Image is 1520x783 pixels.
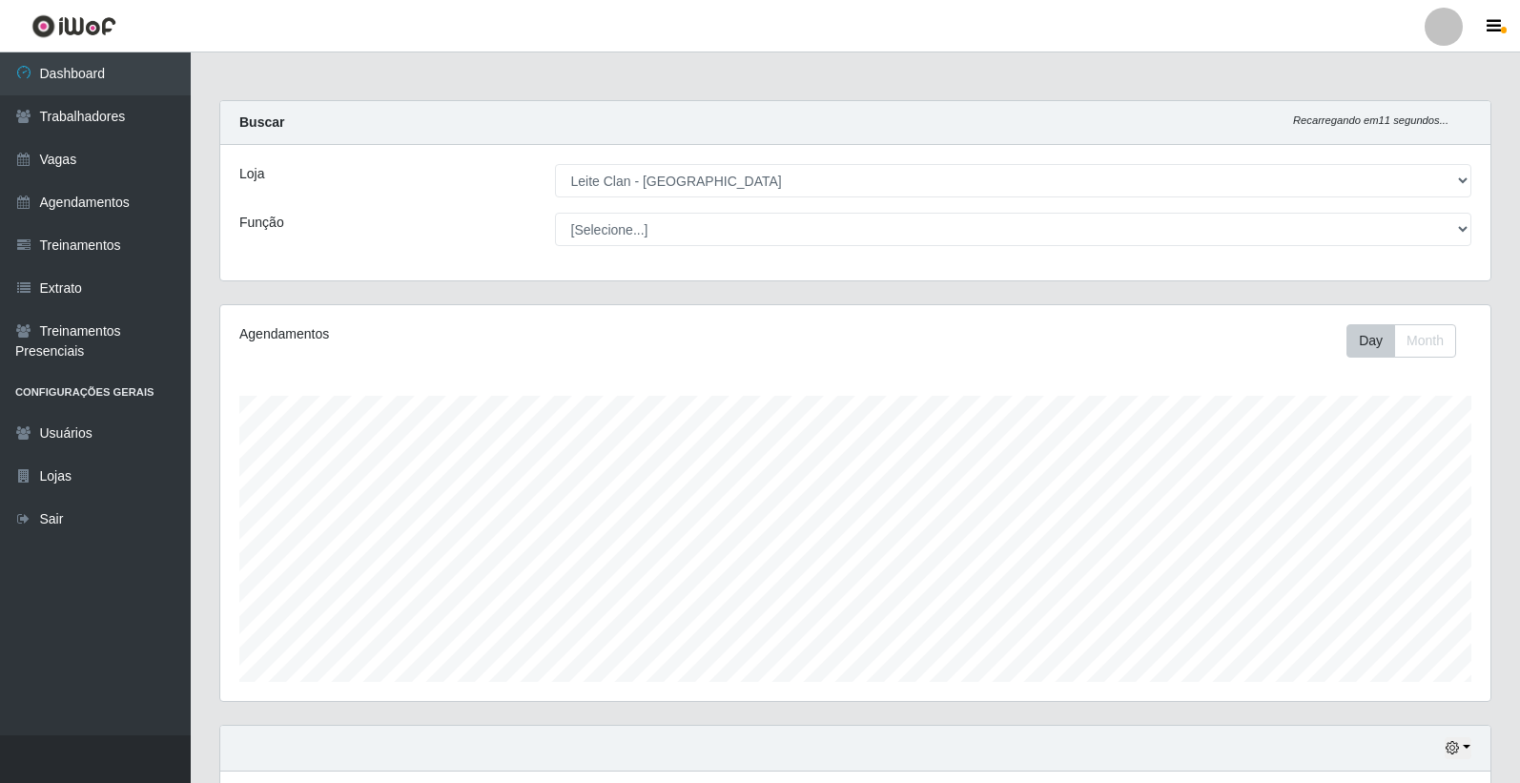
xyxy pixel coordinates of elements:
[239,114,284,130] strong: Buscar
[1346,324,1395,358] button: Day
[1346,324,1456,358] div: First group
[1394,324,1456,358] button: Month
[31,14,116,38] img: CoreUI Logo
[1346,324,1471,358] div: Toolbar with button groups
[239,324,736,344] div: Agendamentos
[239,164,264,184] label: Loja
[239,213,284,233] label: Função
[1293,114,1448,126] i: Recarregando em 11 segundos...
